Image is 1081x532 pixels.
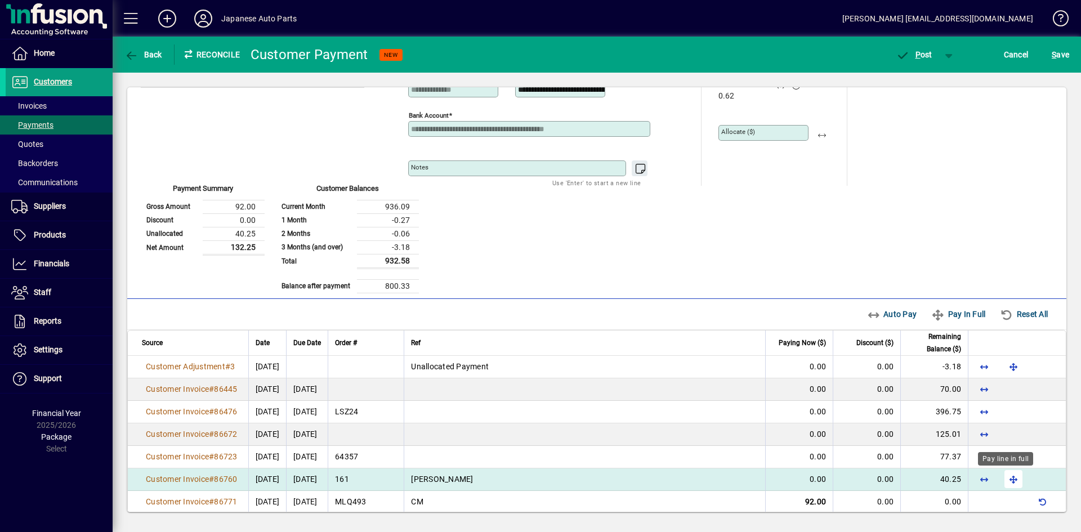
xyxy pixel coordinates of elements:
[940,385,961,394] span: 70.00
[357,213,419,227] td: -0.27
[6,279,113,307] a: Staff
[805,497,826,506] span: 92.00
[34,288,51,297] span: Staff
[357,254,419,268] td: 932.58
[142,337,163,349] span: Source
[1000,305,1048,323] span: Reset All
[357,279,419,293] td: 800.33
[142,428,242,440] a: Customer Invoice#86672
[863,304,922,324] button: Auto Pay
[6,365,113,393] a: Support
[357,200,419,213] td: 936.09
[856,337,894,349] span: Discount ($)
[214,475,237,484] span: 86760
[877,407,894,416] span: 0.00
[995,304,1052,324] button: Reset All
[256,452,280,461] span: [DATE]
[256,337,270,349] span: Date
[11,120,53,129] span: Payments
[209,430,214,439] span: #
[256,385,280,394] span: [DATE]
[6,221,113,249] a: Products
[940,475,961,484] span: 40.25
[203,240,265,254] td: 132.25
[276,183,419,200] div: Customer Balances
[142,473,242,485] a: Customer Invoice#86760
[1052,46,1069,64] span: ave
[141,213,203,227] td: Discount
[276,240,357,254] td: 3 Months (and over)
[6,96,113,115] a: Invoices
[328,491,404,513] td: MLQ493
[6,336,113,364] a: Settings
[146,407,209,416] span: Customer Invoice
[34,77,72,86] span: Customers
[209,452,214,461] span: #
[214,497,237,506] span: 86771
[11,159,58,168] span: Backorders
[256,362,280,371] span: [DATE]
[6,173,113,192] a: Communications
[409,111,449,119] mat-label: Bank Account
[11,178,78,187] span: Communications
[411,337,421,349] span: Ref
[209,497,214,506] span: #
[6,307,113,336] a: Reports
[6,135,113,154] a: Quotes
[936,430,962,439] span: 125.01
[34,345,62,354] span: Settings
[877,362,894,371] span: 0.00
[1052,50,1056,59] span: S
[11,140,43,149] span: Quotes
[214,430,237,439] span: 86672
[1049,44,1072,65] button: Save
[141,186,265,256] app-page-summary-card: Payment Summary
[890,44,938,65] button: Post
[113,44,175,65] app-page-header-button: Back
[142,495,242,508] a: Customer Invoice#86771
[357,227,419,240] td: -0.06
[276,213,357,227] td: 1 Month
[221,10,297,28] div: Japanese Auto Parts
[867,305,917,323] span: Auto Pay
[936,407,962,416] span: 396.75
[34,374,62,383] span: Support
[214,452,237,461] span: 86723
[142,383,242,395] a: Customer Invoice#86445
[404,491,765,513] td: CM
[1044,2,1067,39] a: Knowledge Base
[41,432,72,441] span: Package
[810,475,826,484] span: 0.00
[6,193,113,221] a: Suppliers
[142,405,242,418] a: Customer Invoice#86476
[146,430,209,439] span: Customer Invoice
[149,8,185,29] button: Add
[6,250,113,278] a: Financials
[214,407,237,416] span: 86476
[142,450,242,463] a: Customer Invoice#86723
[146,385,209,394] span: Customer Invoice
[34,48,55,57] span: Home
[256,430,280,439] span: [DATE]
[945,497,961,506] span: 0.00
[209,475,214,484] span: #
[286,468,328,491] td: [DATE]
[927,304,990,324] button: Pay In Full
[286,491,328,513] td: [DATE]
[141,200,203,213] td: Gross Amount
[203,227,265,240] td: 40.25
[877,385,894,394] span: 0.00
[6,115,113,135] a: Payments
[141,227,203,240] td: Unallocated
[384,51,398,59] span: NEW
[34,316,61,325] span: Reports
[225,362,230,371] span: #
[122,44,165,65] button: Back
[251,46,368,64] div: Customer Payment
[124,50,162,59] span: Back
[718,92,734,101] span: 0.62
[552,176,641,189] mat-hint: Use 'Enter' to start a new line
[1001,44,1031,65] button: Cancel
[779,337,826,349] span: Paying Now ($)
[141,183,265,200] div: Payment Summary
